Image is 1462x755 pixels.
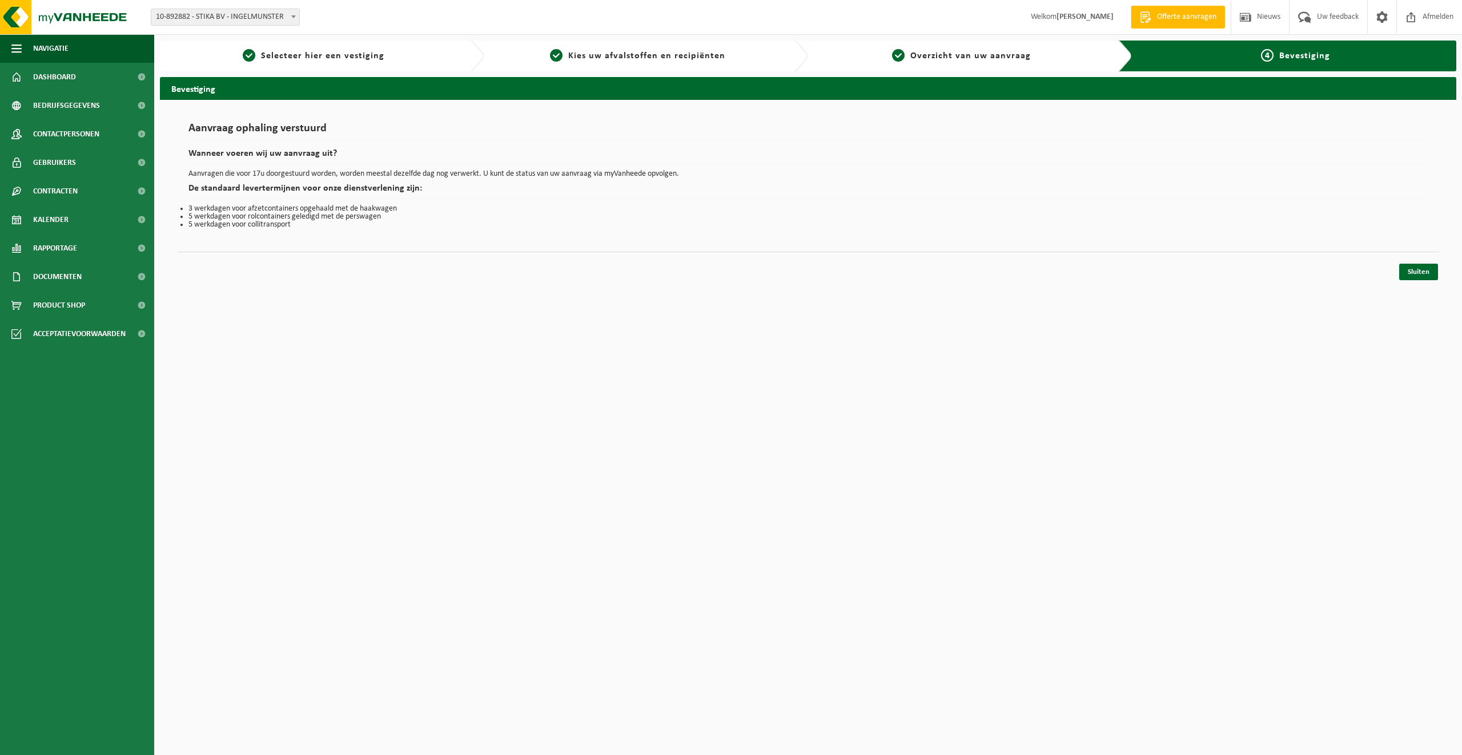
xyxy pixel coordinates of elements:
span: Contactpersonen [33,120,99,148]
span: 1 [243,49,255,62]
span: Overzicht van uw aanvraag [910,51,1031,60]
span: Rapportage [33,234,77,263]
p: Aanvragen die voor 17u doorgestuurd worden, worden meestal dezelfde dag nog verwerkt. U kunt de s... [188,170,1428,178]
a: Offerte aanvragen [1131,6,1225,29]
span: Product Shop [33,291,85,320]
h2: Wanneer voeren wij uw aanvraag uit? [188,149,1428,164]
h2: De standaard levertermijnen voor onze dienstverlening zijn: [188,184,1428,199]
a: 3Overzicht van uw aanvraag [814,49,1110,63]
span: 2 [550,49,563,62]
span: Navigatie [33,34,69,63]
span: Acceptatievoorwaarden [33,320,126,348]
span: Offerte aanvragen [1154,11,1219,23]
span: Gebruikers [33,148,76,177]
h1: Aanvraag ophaling verstuurd [188,123,1428,140]
span: Documenten [33,263,82,291]
span: Bevestiging [1279,51,1330,60]
a: 1Selecteer hier een vestiging [166,49,461,63]
span: Kies uw afvalstoffen en recipiënten [568,51,725,60]
span: 10-892882 - STIKA BV - INGELMUNSTER [151,9,299,25]
span: 10-892882 - STIKA BV - INGELMUNSTER [151,9,300,26]
a: Sluiten [1399,264,1438,280]
span: Contracten [33,177,78,205]
li: 5 werkdagen voor rolcontainers geledigd met de perswagen [188,213,1428,221]
strong: [PERSON_NAME] [1057,13,1114,21]
span: Kalender [33,205,69,234]
span: Dashboard [33,63,76,91]
li: 3 werkdagen voor afzetcontainers opgehaald met de haakwagen [188,205,1428,213]
h2: Bevestiging [160,77,1456,99]
span: 4 [1261,49,1274,62]
span: Selecteer hier een vestiging [261,51,384,60]
span: 3 [892,49,905,62]
li: 5 werkdagen voor collitransport [188,221,1428,229]
a: 2Kies uw afvalstoffen en recipiënten [490,49,786,63]
span: Bedrijfsgegevens [33,91,100,120]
